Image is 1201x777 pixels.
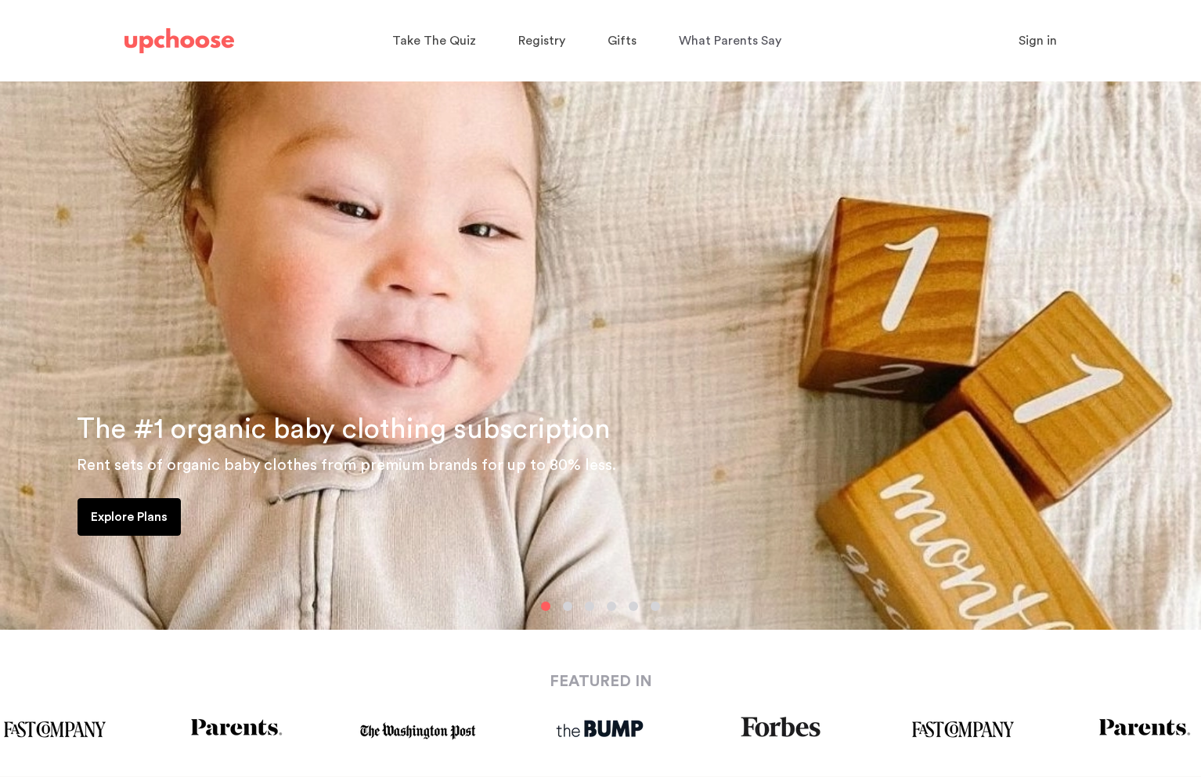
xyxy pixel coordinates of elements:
[608,26,641,56] a: Gifts
[124,28,234,53] img: UpChoose
[77,453,1182,478] p: Rent sets of organic baby clothes from premium brands for up to 80% less.
[78,498,181,536] a: Explore Plans
[999,25,1077,56] button: Sign in
[392,26,481,56] a: Take The Quiz
[124,25,234,57] a: UpChoose
[77,415,611,443] span: The #1 organic baby clothing subscription
[679,34,781,47] span: What Parents Say
[550,674,652,689] strong: FEATURED IN
[518,26,570,56] a: Registry
[518,34,565,47] span: Registry
[608,34,637,47] span: Gifts
[1019,34,1057,47] span: Sign in
[679,26,786,56] a: What Parents Say
[392,34,476,47] span: Take The Quiz
[91,508,168,526] p: Explore Plans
